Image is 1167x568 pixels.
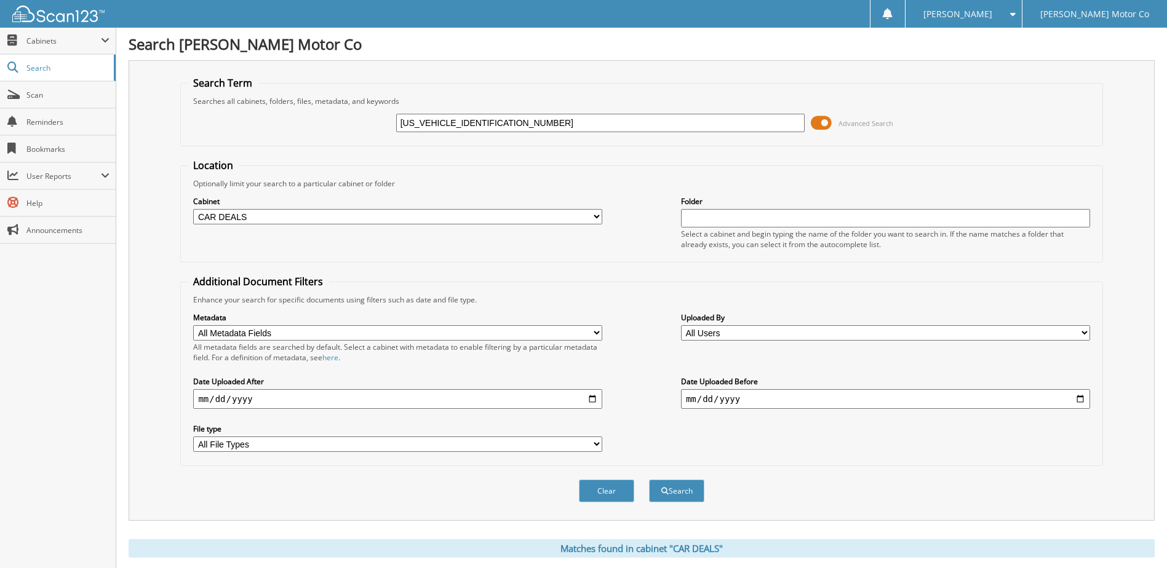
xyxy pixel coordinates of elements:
[26,90,110,100] span: Scan
[26,171,101,181] span: User Reports
[26,144,110,154] span: Bookmarks
[187,178,1096,189] div: Optionally limit your search to a particular cabinet or folder
[681,376,1090,387] label: Date Uploaded Before
[193,342,602,363] div: All metadata fields are searched by default. Select a cabinet with metadata to enable filtering b...
[12,6,105,22] img: scan123-logo-white.svg
[26,225,110,235] span: Announcements
[649,479,704,502] button: Search
[1040,10,1149,18] span: [PERSON_NAME] Motor Co
[129,34,1155,54] h1: Search [PERSON_NAME] Motor Co
[26,36,101,46] span: Cabinets
[838,119,893,128] span: Advanced Search
[187,76,258,90] legend: Search Term
[681,389,1090,409] input: end
[26,117,110,127] span: Reminders
[187,96,1096,106] div: Searches all cabinets, folders, files, metadata, and keywords
[26,63,108,73] span: Search
[187,159,239,172] legend: Location
[193,312,602,323] label: Metadata
[187,275,329,288] legend: Additional Document Filters
[322,352,338,363] a: here
[129,539,1155,558] div: Matches found in cabinet "CAR DEALS"
[193,376,602,387] label: Date Uploaded After
[923,10,992,18] span: [PERSON_NAME]
[193,389,602,409] input: start
[681,312,1090,323] label: Uploaded By
[26,198,110,208] span: Help
[681,229,1090,250] div: Select a cabinet and begin typing the name of the folder you want to search in. If the name match...
[681,196,1090,207] label: Folder
[193,424,602,434] label: File type
[579,479,634,502] button: Clear
[187,294,1096,305] div: Enhance your search for specific documents using filters such as date and file type.
[193,196,602,207] label: Cabinet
